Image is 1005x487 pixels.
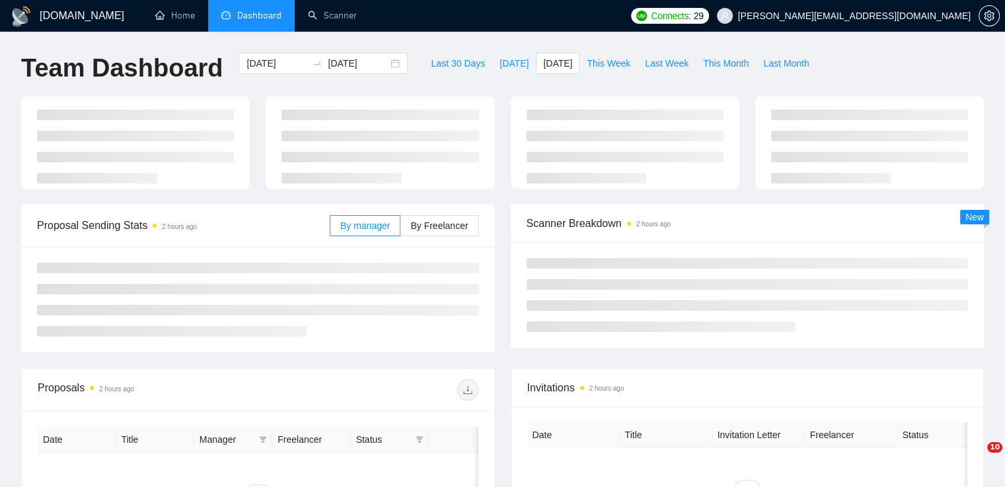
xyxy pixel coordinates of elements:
[696,53,756,74] button: This Month
[645,56,689,71] span: Last Week
[579,53,638,74] button: This Week
[99,385,134,393] time: 2 hours ago
[527,379,968,396] span: Invitations
[246,56,307,71] input: Start date
[500,56,529,71] span: [DATE]
[37,217,330,234] span: Proposal Sending Stats
[492,53,536,74] button: [DATE]
[312,58,322,69] span: to
[424,53,492,74] button: Last 30 Days
[259,436,267,443] span: filter
[979,11,999,21] span: setting
[763,56,809,71] span: Last Month
[589,385,624,392] time: 2 hours ago
[651,9,690,23] span: Connects:
[805,422,897,448] th: Freelancer
[38,379,258,401] div: Proposals
[237,10,281,21] span: Dashboard
[756,53,816,74] button: Last Month
[308,10,357,21] a: searchScanner
[11,6,32,27] img: logo
[416,436,424,443] span: filter
[636,11,647,21] img: upwork-logo.png
[987,442,1002,453] span: 10
[200,432,254,447] span: Manager
[636,220,671,228] time: 2 hours ago
[221,11,231,20] span: dashboard
[21,53,223,84] h1: Team Dashboard
[116,427,194,453] th: Title
[272,427,350,453] th: Freelancer
[712,422,805,448] th: Invitation Letter
[431,56,485,71] span: Last 30 Days
[340,220,390,231] span: By manager
[965,212,984,222] span: New
[638,53,696,74] button: Last Week
[527,215,969,232] span: Scanner Breakdown
[979,5,1000,26] button: setting
[720,11,729,20] span: user
[38,427,116,453] th: Date
[312,58,322,69] span: swap-right
[543,56,572,71] span: [DATE]
[413,430,426,449] span: filter
[703,56,749,71] span: This Month
[410,220,468,231] span: By Freelancer
[194,427,272,453] th: Manager
[356,432,410,447] span: Status
[328,56,388,71] input: End date
[979,11,1000,21] a: setting
[155,10,195,21] a: homeHome
[256,430,270,449] span: filter
[527,422,620,448] th: Date
[162,223,197,230] time: 2 hours ago
[620,422,712,448] th: Title
[587,56,630,71] span: This Week
[897,422,990,448] th: Status
[536,53,579,74] button: [DATE]
[694,9,704,23] span: 29
[960,442,992,474] iframe: Intercom live chat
